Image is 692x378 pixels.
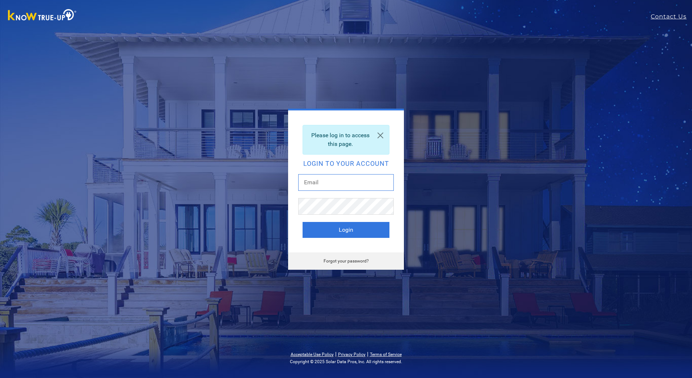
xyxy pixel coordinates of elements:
a: Privacy Policy [338,352,366,357]
span: | [335,350,337,357]
a: Acceptable Use Policy [291,352,334,357]
h2: Login to your account [303,160,389,167]
a: Terms of Service [370,352,402,357]
input: Email [298,174,394,191]
a: Close [372,125,389,146]
a: Forgot your password? [324,259,369,264]
div: Please log in to access this page. [303,125,389,155]
a: Contact Us [651,12,692,21]
img: Know True-Up [4,8,80,24]
button: Login [303,222,389,238]
span: | [367,350,368,357]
